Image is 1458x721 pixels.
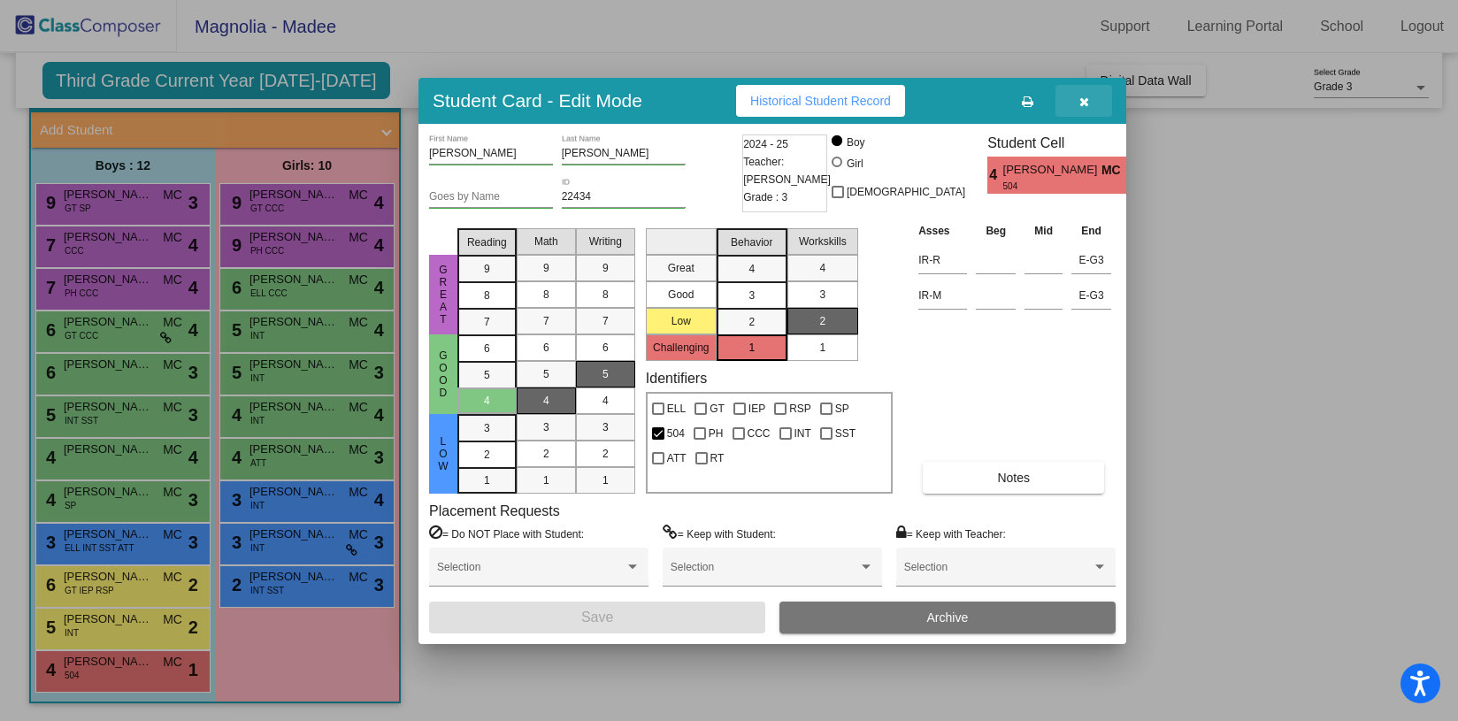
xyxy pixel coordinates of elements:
span: Grade : 3 [743,188,787,206]
span: 9 [543,260,549,276]
div: Girl [846,156,863,172]
span: ELL [667,398,686,419]
h3: Student Card - Edit Mode [433,89,642,111]
label: = Keep with Student: [663,525,776,542]
th: Mid [1020,221,1067,241]
span: Math [534,234,558,249]
span: 5 [543,366,549,382]
span: 4 [484,393,490,409]
span: 2 [748,314,755,330]
span: 3 [602,419,609,435]
span: 4 [748,261,755,277]
span: 6 [602,340,609,356]
span: 8 [602,287,609,303]
span: 4 [543,393,549,409]
span: Writing [589,234,622,249]
span: [PERSON_NAME] [1003,161,1101,180]
span: Workskills [799,234,847,249]
span: 2 [819,313,825,329]
span: Great [435,264,451,326]
label: = Keep with Teacher: [896,525,1006,542]
span: 7 [602,313,609,329]
th: Asses [914,221,971,241]
span: 3 [819,287,825,303]
span: Archive [927,610,969,625]
span: 1 [819,340,825,356]
span: Historical Student Record [750,94,891,108]
span: 504 [1003,180,1089,193]
span: RSP [789,398,811,419]
div: Boy [846,134,865,150]
span: 3 [484,420,490,436]
label: Identifiers [646,370,707,387]
span: 2 [602,446,609,462]
label: Placement Requests [429,502,560,519]
span: 1 [1126,165,1141,186]
span: MC [1101,161,1126,180]
input: assessment [918,282,967,309]
span: 1 [543,472,549,488]
input: assessment [918,247,967,273]
span: PH [709,423,724,444]
span: Good [435,349,451,399]
span: 4 [987,165,1002,186]
span: 2 [484,447,490,463]
span: Behavior [731,234,772,250]
span: Reading [467,234,507,250]
span: 1 [484,472,490,488]
button: Notes [923,462,1104,494]
span: 7 [484,314,490,330]
label: = Do NOT Place with Student: [429,525,584,542]
span: 1 [748,340,755,356]
span: 3 [748,288,755,303]
span: 7 [543,313,549,329]
span: RT [710,448,725,469]
span: 6 [543,340,549,356]
span: 4 [602,393,609,409]
span: 1 [602,472,609,488]
span: 504 [667,423,685,444]
th: End [1067,221,1116,241]
span: IEP [748,398,765,419]
span: SST [835,423,856,444]
span: 9 [484,261,490,277]
span: Low [435,435,451,472]
span: 5 [484,367,490,383]
button: Archive [779,602,1116,633]
span: Teacher: [PERSON_NAME] [743,153,831,188]
span: 4 [819,260,825,276]
span: INT [794,423,811,444]
span: 8 [484,288,490,303]
h3: Student Cell [987,134,1141,151]
button: Historical Student Record [736,85,905,117]
span: CCC [748,423,771,444]
span: Save [581,610,613,625]
span: 2024 - 25 [743,135,788,153]
input: goes by name [429,191,553,203]
th: Beg [971,221,1020,241]
span: 9 [602,260,609,276]
span: [DEMOGRAPHIC_DATA] [847,181,965,203]
span: 6 [484,341,490,357]
button: Save [429,602,765,633]
span: Notes [997,471,1030,485]
span: GT [710,398,725,419]
span: 2 [543,446,549,462]
span: 5 [602,366,609,382]
span: 3 [543,419,549,435]
span: 8 [543,287,549,303]
input: Enter ID [562,191,686,203]
span: SP [835,398,849,419]
span: ATT [667,448,687,469]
